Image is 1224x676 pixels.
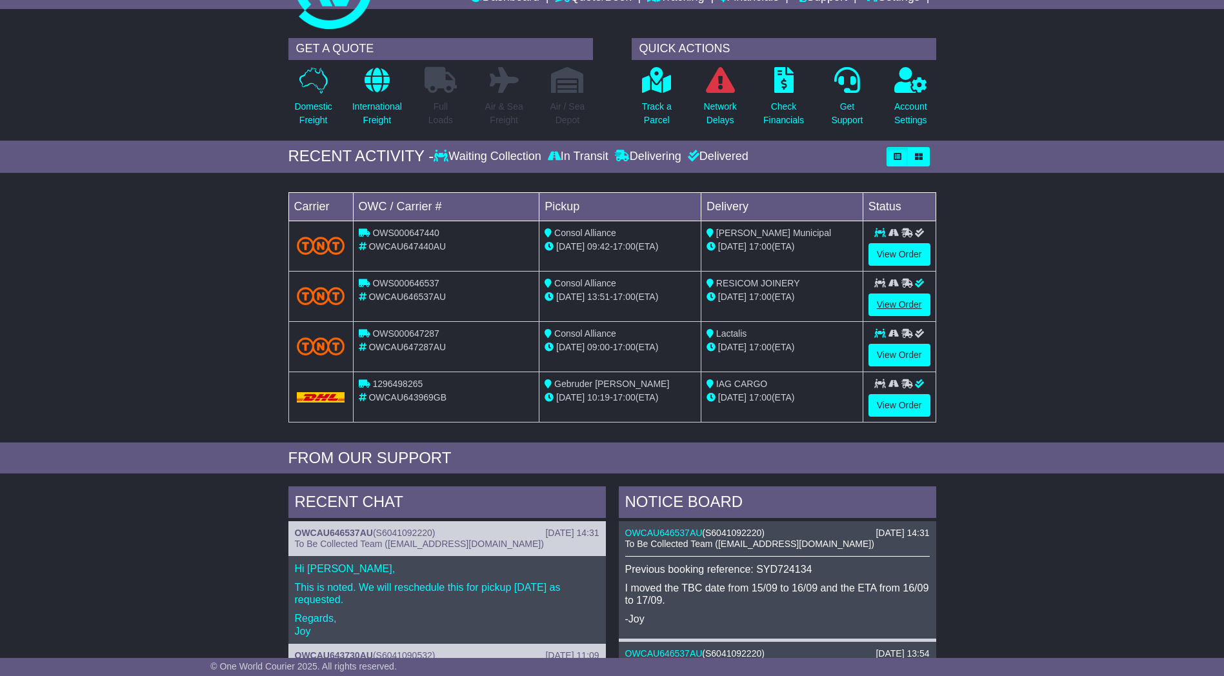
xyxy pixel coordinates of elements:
div: Delivering [612,150,685,164]
div: Waiting Collection [434,150,544,164]
a: NetworkDelays [703,66,737,134]
span: 17:00 [749,292,772,302]
a: AccountSettings [894,66,928,134]
span: [DATE] [556,392,585,403]
p: I moved the TBC date from 15/09 to 16/09 and the ETA from 16/09 to 17/09. [625,582,930,606]
p: Network Delays [703,100,736,127]
img: TNT_Domestic.png [297,287,345,304]
span: 17:00 [749,392,772,403]
span: [DATE] [718,392,747,403]
a: View Order [868,293,930,316]
a: CheckFinancials [763,66,805,134]
span: 17:00 [613,392,636,403]
span: Consol Alliance [554,328,616,339]
span: 09:00 [587,342,610,352]
div: NOTICE BOARD [619,486,936,521]
p: Account Settings [894,100,927,127]
p: Track a Parcel [642,100,672,127]
span: [DATE] [718,241,747,252]
span: To Be Collected Team ([EMAIL_ADDRESS][DOMAIN_NAME]) [295,539,544,549]
a: OWCAU643730AU [295,650,373,661]
span: OWCAU643969GB [368,392,446,403]
span: RESICOM JOINERY [716,278,800,288]
div: - (ETA) [545,391,696,404]
span: [PERSON_NAME] Municipal [716,228,831,238]
span: Consol Alliance [554,278,616,288]
div: [DATE] 13:54 [876,648,929,659]
p: Check Financials [763,100,804,127]
div: Delivered [685,150,748,164]
p: Previous booking reference: SYD724134 [625,563,930,575]
span: Gebruder [PERSON_NAME] [554,379,669,389]
p: Full Loads [425,100,457,127]
div: FROM OUR SUPPORT [288,449,936,468]
div: (ETA) [707,391,858,404]
p: Domestic Freight [294,100,332,127]
span: 09:42 [587,241,610,252]
a: View Order [868,344,930,366]
div: ( ) [295,650,599,661]
span: 13:51 [587,292,610,302]
img: TNT_Domestic.png [297,237,345,254]
span: © One World Courier 2025. All rights reserved. [210,661,397,671]
span: 17:00 [613,342,636,352]
a: View Order [868,243,930,266]
td: Delivery [701,192,863,221]
div: ( ) [625,648,930,659]
span: [DATE] [556,342,585,352]
a: OWCAU646537AU [625,528,703,538]
div: (ETA) [707,290,858,304]
span: 17:00 [749,241,772,252]
span: OWS000647440 [372,228,439,238]
div: ( ) [625,528,930,539]
span: IAG CARGO [716,379,767,389]
p: Regards, Joy [295,612,599,637]
p: This is noted. We will reschedule this for pickup [DATE] as requested. [295,581,599,606]
img: TNT_Domestic.png [297,337,345,355]
span: To Be Collected Team ([EMAIL_ADDRESS][DOMAIN_NAME]) [625,539,874,549]
p: International Freight [352,100,402,127]
div: In Transit [545,150,612,164]
span: [DATE] [556,241,585,252]
td: OWC / Carrier # [353,192,539,221]
span: [DATE] [556,292,585,302]
span: 10:19 [587,392,610,403]
a: GetSupport [830,66,863,134]
span: [DATE] [718,342,747,352]
span: OWCAU646537AU [368,292,446,302]
span: OWCAU647440AU [368,241,446,252]
div: [DATE] 11:09 [545,650,599,661]
div: QUICK ACTIONS [632,38,936,60]
p: Air / Sea Depot [550,100,585,127]
a: View Order [868,394,930,417]
div: (ETA) [707,240,858,253]
span: Consol Alliance [554,228,616,238]
p: Hi [PERSON_NAME], [295,562,599,575]
td: Pickup [539,192,701,221]
p: -Joy [625,613,930,625]
div: - (ETA) [545,341,696,354]
p: Get Support [831,100,863,127]
span: S6041092220 [705,528,761,538]
div: ( ) [295,528,599,539]
span: S6041092220 [705,648,761,659]
a: InternationalFreight [352,66,403,134]
td: Carrier [288,192,353,221]
div: RECENT CHAT [288,486,606,521]
p: Air & Sea Freight [485,100,523,127]
span: 17:00 [613,292,636,302]
span: OWS000647287 [372,328,439,339]
span: 17:00 [749,342,772,352]
a: OWCAU646537AU [295,528,373,538]
a: OWCAU646537AU [625,648,703,659]
span: S6041090532 [376,650,432,661]
img: DHL.png [297,392,345,403]
span: OWS000646537 [372,278,439,288]
span: 17:00 [613,241,636,252]
div: [DATE] 14:31 [545,528,599,539]
td: Status [863,192,936,221]
a: DomesticFreight [294,66,332,134]
div: GET A QUOTE [288,38,593,60]
span: S6041092220 [376,528,432,538]
div: (ETA) [707,341,858,354]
